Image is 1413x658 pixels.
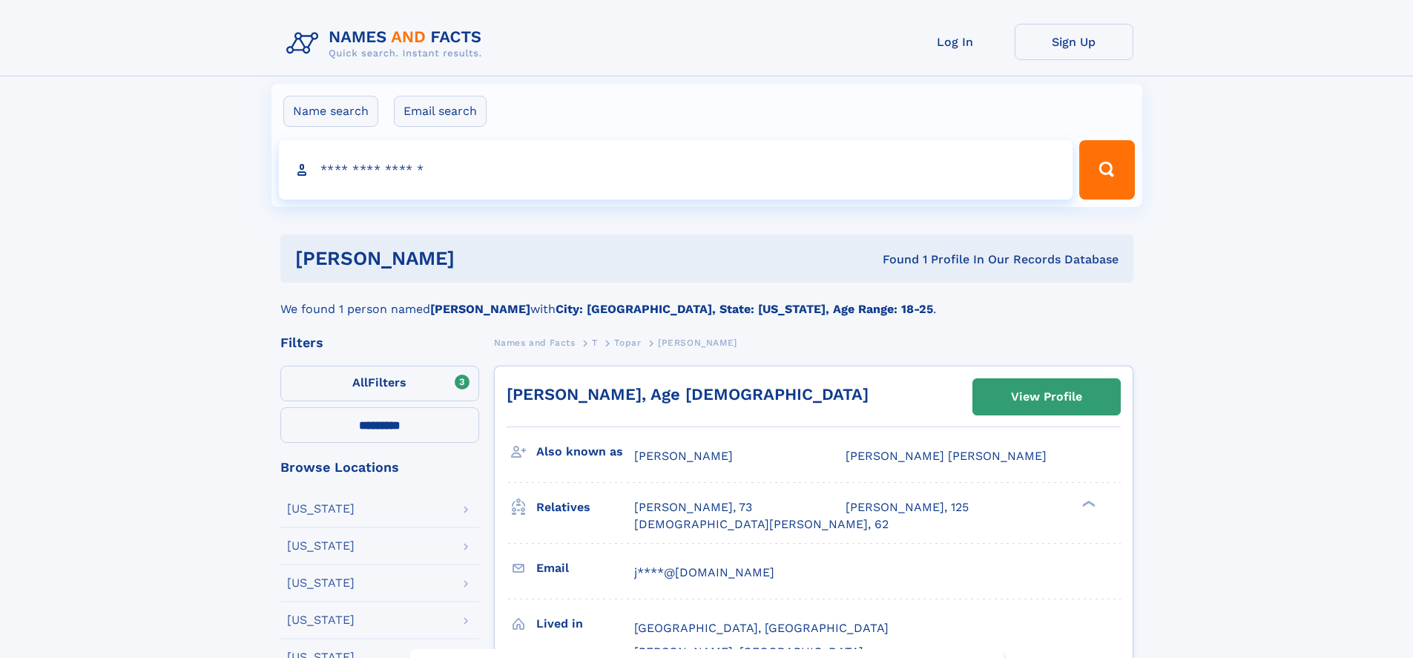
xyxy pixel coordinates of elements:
[634,449,733,463] span: [PERSON_NAME]
[287,503,355,515] div: [US_STATE]
[494,333,576,352] a: Names and Facts
[352,375,368,389] span: All
[430,302,530,316] b: [PERSON_NAME]
[896,24,1015,60] a: Log In
[536,439,634,464] h3: Also known as
[846,449,1047,463] span: [PERSON_NAME] [PERSON_NAME]
[287,614,355,626] div: [US_STATE]
[394,96,487,127] label: Email search
[280,336,479,349] div: Filters
[536,611,634,636] h3: Lived in
[592,333,598,352] a: T
[279,140,1073,200] input: search input
[668,251,1119,268] div: Found 1 Profile In Our Records Database
[634,516,889,533] a: [DEMOGRAPHIC_DATA][PERSON_NAME], 62
[280,366,479,401] label: Filters
[634,499,752,516] a: [PERSON_NAME], 73
[592,338,598,348] span: T
[658,338,737,348] span: [PERSON_NAME]
[287,540,355,552] div: [US_STATE]
[614,338,641,348] span: Topar
[1078,499,1096,509] div: ❯
[280,461,479,474] div: Browse Locations
[287,577,355,589] div: [US_STATE]
[295,249,669,268] h1: [PERSON_NAME]
[536,495,634,520] h3: Relatives
[1015,24,1133,60] a: Sign Up
[614,333,641,352] a: Topar
[280,24,494,64] img: Logo Names and Facts
[1011,380,1082,414] div: View Profile
[536,556,634,581] h3: Email
[507,385,869,404] a: [PERSON_NAME], Age [DEMOGRAPHIC_DATA]
[973,379,1120,415] a: View Profile
[1079,140,1134,200] button: Search Button
[556,302,933,316] b: City: [GEOGRAPHIC_DATA], State: [US_STATE], Age Range: 18-25
[634,621,889,635] span: [GEOGRAPHIC_DATA], [GEOGRAPHIC_DATA]
[283,96,378,127] label: Name search
[846,499,969,516] a: [PERSON_NAME], 125
[280,283,1133,318] div: We found 1 person named with .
